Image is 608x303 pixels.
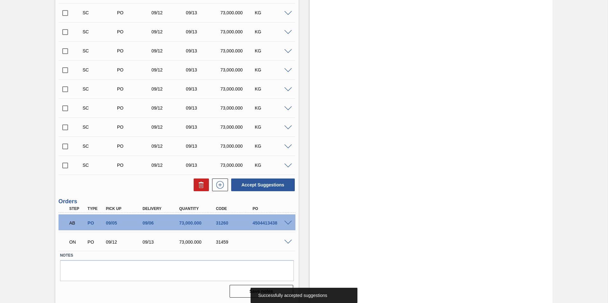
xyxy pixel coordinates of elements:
label: Notes [60,251,294,260]
div: KG [253,163,292,168]
div: 09/13/2025 [184,144,223,149]
button: Accept Suggestions [231,178,295,191]
div: Purchase order [115,105,154,111]
h3: Orders [59,198,295,205]
div: 09/13/2025 [184,105,223,111]
div: KG [253,10,292,15]
div: Purchase order [115,86,154,91]
div: 73,000.000 [219,10,257,15]
div: 09/13/2025 [184,163,223,168]
div: 09/13/2025 [184,125,223,130]
div: Suggestion Created [81,105,120,111]
div: Purchase order [115,144,154,149]
div: Pick up [104,206,145,211]
div: Purchase order [86,239,105,245]
div: 09/13/2025 [184,48,223,53]
div: Suggestion Created [81,163,120,168]
div: KG [253,48,292,53]
div: Code [214,206,255,211]
div: 73,000.000 [219,48,257,53]
div: 73,000.000 [219,125,257,130]
div: 73,000.000 [219,29,257,34]
div: 09/12/2025 [150,67,188,72]
div: KG [253,29,292,34]
div: 73,000.000 [219,105,257,111]
div: 73,000.000 [178,239,219,245]
div: 73,000.000 [219,163,257,168]
p: ON [69,239,85,245]
div: KG [253,144,292,149]
div: 09/12/2025 [150,86,188,91]
div: 09/06/2025 [141,220,182,226]
div: Purchase order [115,29,154,34]
div: 09/12/2025 [150,144,188,149]
div: 4504413438 [251,220,292,226]
div: 73,000.000 [219,67,257,72]
div: Purchase order [115,125,154,130]
div: Suggestion Created [81,29,120,34]
div: Delete Suggestions [190,178,209,191]
div: 09/13/2025 [141,239,182,245]
div: Purchase order [86,220,105,226]
div: Purchase order [115,67,154,72]
div: New suggestion [209,178,228,191]
div: Type [86,206,105,211]
div: 31459 [214,239,255,245]
div: 09/12/2025 [150,29,188,34]
div: 09/12/2025 [150,163,188,168]
div: 09/13/2025 [184,67,223,72]
div: 09/05/2025 [104,220,145,226]
div: 09/13/2025 [184,86,223,91]
div: Suggestion Created [81,125,120,130]
div: Purchase order [115,10,154,15]
button: Save notes [230,285,293,298]
div: KG [253,105,292,111]
div: PO [251,206,292,211]
span: Successfully accepted suggestions [258,293,327,298]
div: 73,000.000 [178,220,219,226]
div: Suggestion Created [81,144,120,149]
div: Purchase order [115,163,154,168]
div: Suggestion Created [81,67,120,72]
div: Purchase order [115,48,154,53]
div: KG [253,125,292,130]
div: Awaiting Billing [68,216,87,230]
div: Negotiating Order [68,235,87,249]
div: KG [253,86,292,91]
div: 09/12/2025 [150,10,188,15]
div: 09/13/2025 [184,10,223,15]
div: Suggestion Created [81,10,120,15]
div: Suggestion Created [81,48,120,53]
div: 73,000.000 [219,144,257,149]
div: 31260 [214,220,255,226]
div: Step [68,206,87,211]
div: 09/12/2025 [150,48,188,53]
p: AB [69,220,85,226]
div: 09/12/2025 [104,239,145,245]
div: Quantity [178,206,219,211]
div: 09/12/2025 [150,125,188,130]
div: Delivery [141,206,182,211]
div: 73,000.000 [219,86,257,91]
div: KG [253,67,292,72]
div: 09/12/2025 [150,105,188,111]
div: Suggestion Created [81,86,120,91]
div: Accept Suggestions [228,178,295,192]
div: 09/13/2025 [184,29,223,34]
